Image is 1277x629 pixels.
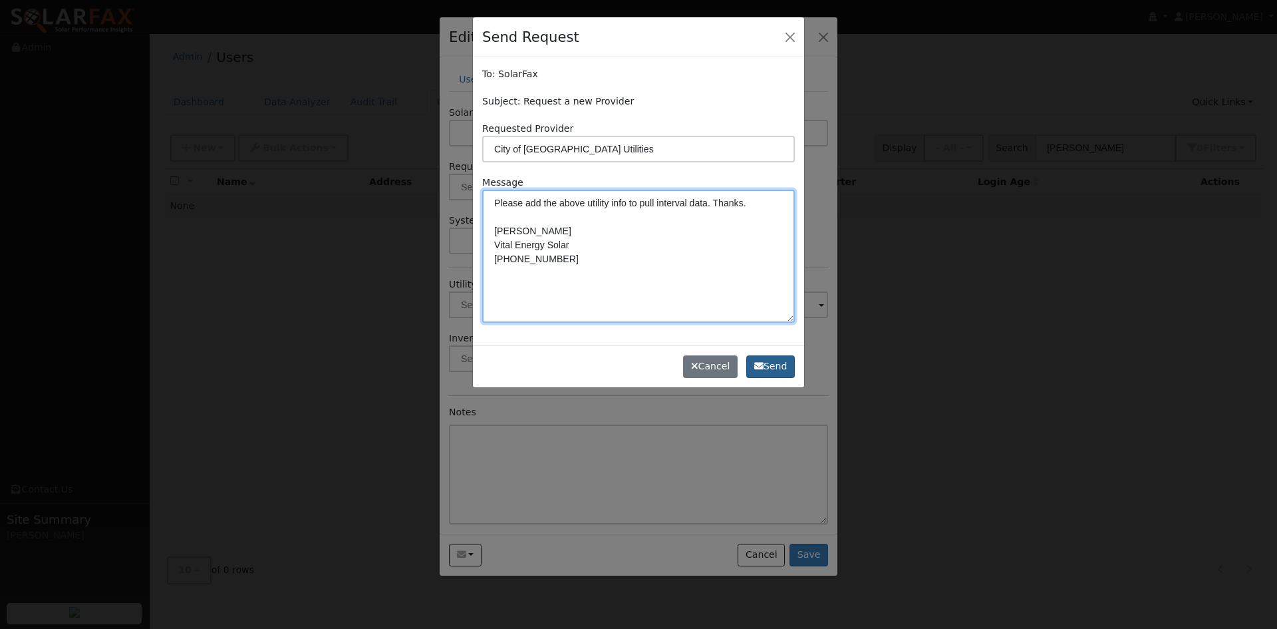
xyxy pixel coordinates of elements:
button: Cancel [683,355,738,378]
button: Send [746,355,795,378]
label: To: SolarFax [482,67,538,81]
label: Requested Provider [482,122,573,136]
label: Message [482,176,523,190]
label: Subject: Request a new Provider [482,95,634,108]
